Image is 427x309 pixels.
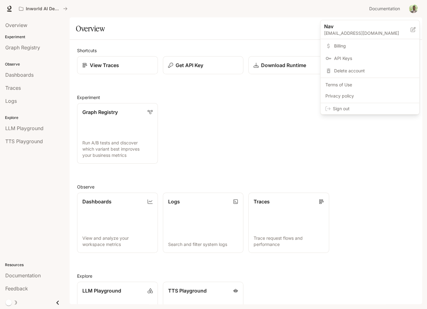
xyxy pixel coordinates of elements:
span: Delete account [334,68,414,74]
p: [EMAIL_ADDRESS][DOMAIN_NAME] [324,30,411,36]
span: Terms of Use [325,82,414,88]
a: Privacy policy [322,90,418,102]
p: Nav [324,23,401,30]
span: Sign out [333,106,414,112]
div: Nav[EMAIL_ADDRESS][DOMAIN_NAME] [320,20,419,39]
div: Delete account [322,65,418,76]
span: Billing [334,43,414,49]
a: Billing [322,40,418,52]
div: Sign out [320,103,419,114]
span: Privacy policy [325,93,414,99]
span: API Keys [334,55,414,61]
a: API Keys [322,53,418,64]
a: Terms of Use [322,79,418,90]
